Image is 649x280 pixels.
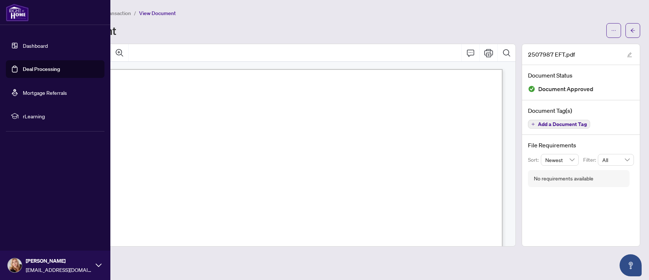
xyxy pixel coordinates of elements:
[23,66,60,72] a: Deal Processing
[531,122,535,126] span: plus
[528,71,634,80] h4: Document Status
[528,156,541,164] p: Sort:
[26,266,92,274] span: [EMAIL_ADDRESS][DOMAIN_NAME]
[534,175,593,183] div: No requirements available
[538,122,587,127] span: Add a Document Tag
[8,258,22,272] img: Profile Icon
[23,42,48,49] a: Dashboard
[528,106,634,115] h4: Document Tag(s)
[134,9,136,17] li: /
[528,120,590,129] button: Add a Document Tag
[528,85,535,93] img: Document Status
[6,4,29,21] img: logo
[611,28,616,33] span: ellipsis
[545,154,575,165] span: Newest
[528,50,575,59] span: 2507987 EFT.pdf
[23,89,67,96] a: Mortgage Referrals
[26,257,92,265] span: [PERSON_NAME]
[620,254,642,276] button: Open asap
[538,84,593,94] span: Document Approved
[583,156,598,164] p: Filter:
[23,112,99,120] span: rLearning
[528,141,634,150] h4: File Requirements
[627,52,632,57] span: edit
[602,154,630,165] span: All
[139,10,176,17] span: View Document
[92,10,131,17] span: View Transaction
[630,28,635,33] span: arrow-left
